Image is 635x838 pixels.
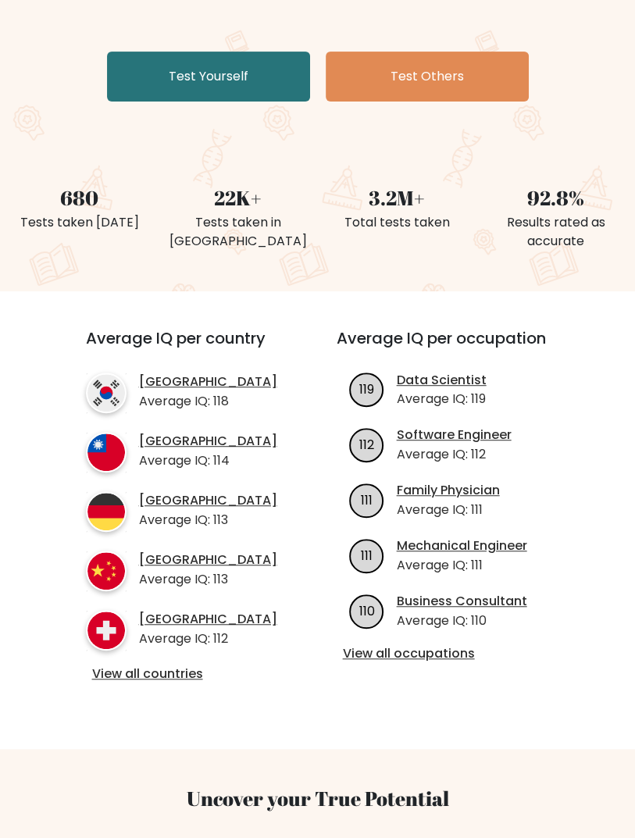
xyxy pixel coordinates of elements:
[139,493,277,509] a: [GEOGRAPHIC_DATA]
[359,380,374,398] text: 119
[139,612,277,628] a: [GEOGRAPHIC_DATA]
[139,629,277,648] p: Average IQ: 112
[397,594,527,610] a: Business Consultant
[86,329,280,366] h3: Average IQ per country
[139,433,277,450] a: [GEOGRAPHIC_DATA]
[9,183,149,213] div: 680
[168,213,308,251] div: Tests taken in [GEOGRAPHIC_DATA]
[397,427,512,444] a: Software Engineer
[327,183,467,213] div: 3.2M+
[359,436,374,454] text: 112
[486,183,626,213] div: 92.8%
[397,612,527,630] p: Average IQ: 110
[359,601,374,619] text: 110
[139,451,277,470] p: Average IQ: 114
[397,556,527,575] p: Average IQ: 111
[46,786,590,811] h3: Uncover your True Potential
[397,483,500,499] a: Family Physician
[397,538,527,555] a: Mechanical Engineer
[486,213,626,251] div: Results rated as accurate
[326,52,529,102] a: Test Others
[361,491,373,509] text: 111
[139,392,277,411] p: Average IQ: 118
[86,610,127,651] img: country
[86,491,127,532] img: country
[86,373,127,413] img: country
[343,646,562,662] a: View all occupations
[107,52,310,102] a: Test Yourself
[86,551,127,591] img: country
[139,511,277,530] p: Average IQ: 113
[397,390,487,408] p: Average IQ: 119
[327,213,467,232] div: Total tests taken
[397,373,487,389] a: Data Scientist
[168,183,308,213] div: 22K+
[397,445,512,464] p: Average IQ: 112
[86,432,127,472] img: country
[139,374,277,390] a: [GEOGRAPHIC_DATA]
[361,547,373,565] text: 111
[9,213,149,232] div: Tests taken [DATE]
[139,552,277,569] a: [GEOGRAPHIC_DATA]
[92,666,274,683] a: View all countries
[397,501,500,519] p: Average IQ: 111
[139,570,277,589] p: Average IQ: 113
[337,329,569,366] h3: Average IQ per occupation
